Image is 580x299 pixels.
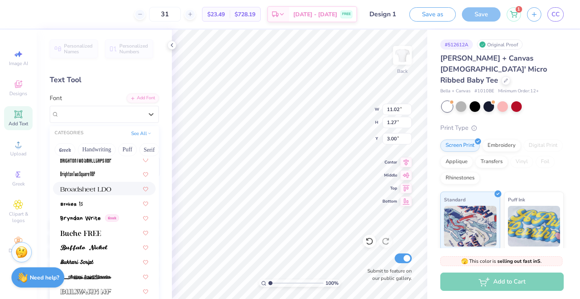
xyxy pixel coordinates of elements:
div: Print Type [440,123,564,133]
span: # 1010BE [475,88,494,95]
div: Applique [440,156,473,168]
img: Broadsheet LDO [60,186,111,192]
span: Image AI [9,60,28,67]
img: Back [394,47,411,63]
span: Minimum Order: 12 + [498,88,539,95]
span: Greek [105,214,119,222]
span: Clipart & logos [4,211,33,224]
img: Buche FREE [60,230,101,236]
span: FREE [342,11,351,17]
div: Foil [536,156,555,168]
span: Puff Ink [508,195,525,204]
span: Decorate [9,247,28,254]
div: Embroidery [482,140,521,152]
button: Serif [139,143,159,156]
span: Standard [444,195,466,204]
label: Submit to feature on our public gallery. [363,267,412,282]
div: CATEGORIES [55,130,83,137]
strong: Need help? [30,274,59,282]
span: Middle [382,172,397,178]
div: Screen Print [440,140,480,152]
span: Add Text [9,120,28,127]
div: Rhinestones [440,172,480,184]
div: # 512612A [440,39,473,50]
img: BrightonTwo SmallCaps NBP [60,157,111,163]
span: 100 % [325,279,338,287]
span: Upload [10,151,26,157]
div: Add Font [127,94,159,103]
label: Font [50,94,62,103]
img: Broken 15 [60,201,83,207]
button: See All [129,129,154,137]
img: Buffalo Nickel [60,245,108,251]
strong: selling out fast in S [497,258,540,264]
span: $23.49 [207,10,225,19]
span: CC [551,10,560,19]
div: Back [397,68,408,75]
span: Bottom [382,199,397,204]
img: BrightonTwo Square NBP [60,172,95,177]
span: This color is . [461,258,542,265]
button: Greek [55,143,75,156]
input: – – [149,7,181,22]
span: [PERSON_NAME] + Canvas [DEMOGRAPHIC_DATA]' Micro Ribbed Baby Tee [440,53,547,85]
a: CC [547,7,564,22]
span: [DATE] - [DATE] [293,10,337,19]
div: Original Proof [477,39,523,50]
img: Bryndan Write [60,216,101,221]
img: Puff Ink [508,206,560,247]
span: Personalized Numbers [119,43,148,55]
span: Greek [12,181,25,187]
div: Digital Print [523,140,563,152]
img: Standard [444,206,497,247]
button: Save as [409,7,456,22]
div: Vinyl [510,156,533,168]
div: Text Tool [50,74,159,85]
div: Transfers [475,156,508,168]
span: Personalized Names [64,43,93,55]
span: Center [382,159,397,165]
span: Bella + Canvas [440,88,470,95]
img: Bukhari Script Alternates [60,274,111,280]
input: Untitled Design [363,6,403,22]
img: Bukhari Script [60,260,94,265]
button: Puff [118,143,137,156]
span: 1 [516,6,522,13]
img: Bulwark NF [60,289,111,295]
span: $728.19 [235,10,255,19]
span: Designs [9,90,27,97]
span: 🫣 [461,258,468,265]
span: Top [382,186,397,191]
button: Handwriting [78,143,116,156]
